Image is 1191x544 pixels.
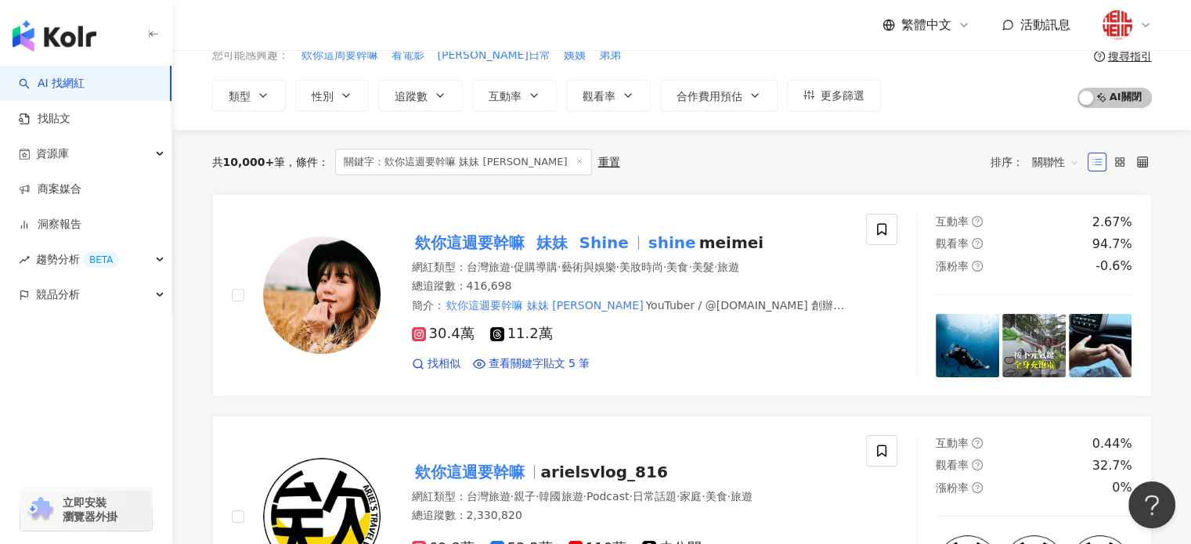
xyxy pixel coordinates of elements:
[936,260,969,272] span: 漲粉率
[412,489,848,505] div: 網紅類型 ：
[576,230,631,255] mark: Shine
[1103,10,1132,40] img: %E5%A5%BD%E4%BA%8Blogo20180824.png
[412,459,528,485] mark: 欸你這週要幹嘛
[991,150,1088,175] div: 排序：
[599,48,621,63] span: 弟弟
[564,48,586,63] span: 姨姨
[212,194,1152,397] a: KOL Avatar欸你這週要幹嘛妹妹Shineshinemeimei網紅類型：台灣旅遊·促購導購·藝術與娛樂·美妝時尚·美食·美髮·旅遊總追蹤數：416,698簡介：欸你這週要幹嘛 妹妹 [P...
[489,356,590,372] span: 查看關鍵字貼文 5 筆
[619,261,663,273] span: 美妝時尚
[335,149,591,175] span: 關鍵字：欸你這週要幹嘛 妹妹 [PERSON_NAME]
[1032,150,1079,175] span: 關聯性
[212,156,286,168] div: 共 筆
[295,80,369,111] button: 性別
[412,356,460,372] a: 找相似
[1128,481,1175,528] iframe: Help Scout Beacon - Open
[901,16,951,34] span: 繁體中文
[19,111,70,127] a: 找貼文
[663,261,666,273] span: ·
[1112,479,1131,496] div: 0%
[1092,435,1132,452] div: 0.44%
[706,490,727,503] span: 美食
[717,261,739,273] span: 旅遊
[645,230,699,255] mark: shine
[83,252,119,268] div: BETA
[19,76,85,92] a: searchAI 找網紅
[677,90,742,103] span: 合作費用預估
[212,48,289,63] span: 您可能感興趣：
[1002,314,1066,377] img: post-image
[514,261,558,273] span: 促購導購
[1020,17,1070,32] span: 活動訊息
[391,47,425,64] button: 看電影
[1069,314,1132,377] img: post-image
[428,356,460,372] span: 找相似
[301,48,378,63] span: 欸你這周要幹嘛
[566,80,651,111] button: 觀看率
[511,490,514,503] span: ·
[936,459,969,471] span: 觀看率
[598,156,620,168] div: 重置
[472,80,557,111] button: 互動率
[660,80,778,111] button: 合作費用預估
[972,238,983,249] span: question-circle
[19,217,81,232] a: 洞察報告
[972,216,983,227] span: question-circle
[714,261,717,273] span: ·
[972,438,983,449] span: question-circle
[20,488,152,531] a: chrome extension立即安裝 瀏覽器外掛
[563,47,586,64] button: 姨姨
[1092,236,1132,253] div: 94.7%
[787,80,881,111] button: 更多篩選
[301,47,379,64] button: 欸你這周要幹嘛
[395,90,428,103] span: 追蹤數
[438,48,550,63] span: [PERSON_NAME]日常
[583,90,615,103] span: 觀看率
[1092,457,1132,474] div: 32.7%
[36,136,69,171] span: 資源庫
[615,261,619,273] span: ·
[936,314,999,377] img: post-image
[936,481,969,494] span: 漲粉率
[972,482,983,493] span: question-circle
[467,261,511,273] span: 台灣旅遊
[541,463,668,481] span: arielsvlog_816
[412,230,528,255] mark: 欸你這週要幹嘛
[63,495,117,524] span: 立即安裝 瀏覽器外掛
[936,237,969,250] span: 觀看率
[688,261,691,273] span: ·
[511,261,514,273] span: ·
[36,242,119,277] span: 趨勢分析
[13,20,96,52] img: logo
[692,261,714,273] span: 美髮
[598,47,622,64] button: 弟弟
[536,490,539,503] span: ·
[1095,258,1131,275] div: -0.6%
[1094,51,1105,62] span: question-circle
[1092,214,1132,231] div: 2.67%
[19,182,81,197] a: 商案媒合
[490,326,553,342] span: 11.2萬
[392,48,424,63] span: 看電影
[378,80,463,111] button: 追蹤數
[558,261,561,273] span: ·
[633,490,677,503] span: 日常話題
[936,437,969,449] span: 互動率
[263,236,381,354] img: KOL Avatar
[229,90,251,103] span: 類型
[467,490,511,503] span: 台灣旅遊
[437,47,551,64] button: [PERSON_NAME]日常
[539,490,583,503] span: 韓國旅遊
[19,254,30,265] span: rise
[629,490,632,503] span: ·
[680,490,702,503] span: 家庭
[412,260,848,276] div: 網紅類型 ：
[699,233,764,252] span: meimei
[25,497,56,522] img: chrome extension
[285,156,329,168] span: 條件 ：
[583,490,586,503] span: ·
[666,261,688,273] span: 美食
[473,356,590,372] a: 查看關鍵字貼文 5 筆
[312,90,334,103] span: 性別
[972,459,983,470] span: question-circle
